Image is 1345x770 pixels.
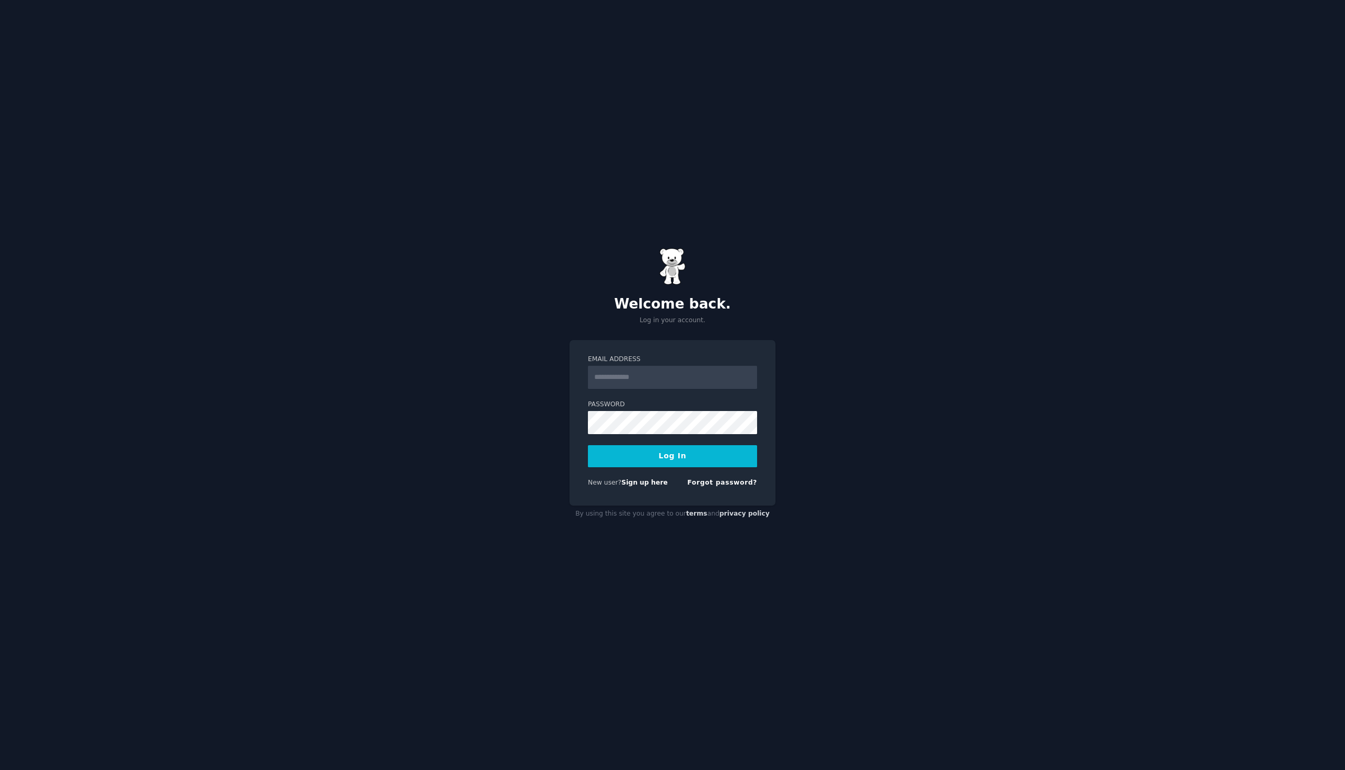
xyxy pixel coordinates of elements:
p: Log in your account. [570,316,775,325]
h2: Welcome back. [570,296,775,313]
img: Gummy Bear [659,248,686,285]
a: privacy policy [719,510,770,517]
button: Log In [588,445,757,467]
label: Password [588,400,757,409]
label: Email Address [588,355,757,364]
span: New user? [588,479,622,486]
a: Sign up here [622,479,668,486]
a: Forgot password? [687,479,757,486]
a: terms [686,510,707,517]
div: By using this site you agree to our and [570,506,775,522]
